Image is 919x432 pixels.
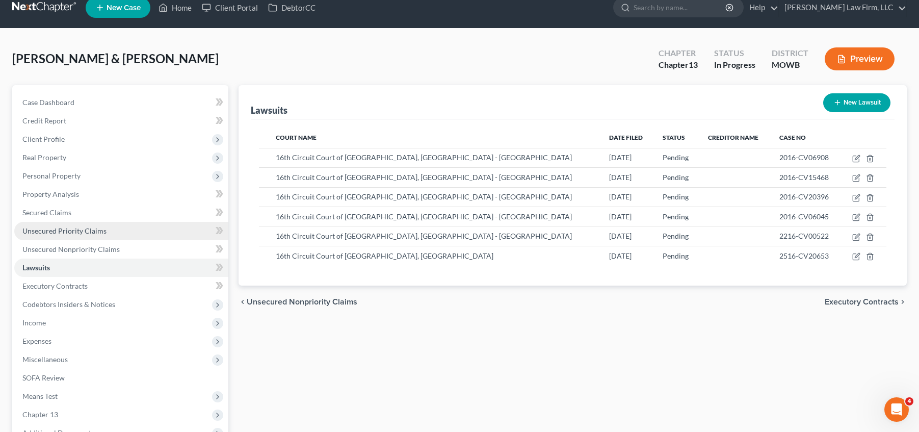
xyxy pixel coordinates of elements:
a: Secured Claims [14,204,228,222]
div: Status [714,47,755,59]
span: Executory Contracts [22,282,88,290]
iframe: Intercom live chat [884,397,909,422]
span: Pending [663,173,689,182]
span: [DATE] [609,232,632,240]
span: 16th Circuit Court of [GEOGRAPHIC_DATA], [GEOGRAPHIC_DATA] - [GEOGRAPHIC_DATA] [276,232,572,240]
span: 2016-CV06908 [779,153,829,162]
a: Property Analysis [14,185,228,204]
span: Means Test [22,392,58,400]
button: Executory Contracts chevron_right [825,298,907,306]
span: 13 [689,60,698,69]
div: In Progress [714,59,755,71]
button: chevron_left Unsecured Nonpriority Claims [239,298,357,306]
div: MOWB [772,59,808,71]
span: Real Property [22,153,66,162]
i: chevron_left [239,298,247,306]
a: Executory Contracts [14,277,228,295]
span: 16th Circuit Court of [GEOGRAPHIC_DATA], [GEOGRAPHIC_DATA] - [GEOGRAPHIC_DATA] [276,173,572,182]
span: 16th Circuit Court of [GEOGRAPHIC_DATA], [GEOGRAPHIC_DATA] [276,251,493,260]
div: Lawsuits [251,104,287,116]
span: 16th Circuit Court of [GEOGRAPHIC_DATA], [GEOGRAPHIC_DATA] - [GEOGRAPHIC_DATA] [276,192,572,201]
span: [DATE] [609,251,632,260]
span: Case Dashboard [22,98,74,107]
span: Pending [663,232,689,240]
span: Income [22,318,46,327]
span: Status [663,134,685,141]
span: Executory Contracts [825,298,899,306]
a: SOFA Review [14,369,228,387]
span: New Case [107,4,141,12]
a: Case Dashboard [14,93,228,112]
span: 2016-CV15468 [779,173,829,182]
span: Pending [663,251,689,260]
span: Codebtors Insiders & Notices [22,300,115,309]
span: Secured Claims [22,208,71,217]
span: [DATE] [609,192,632,201]
span: 2016-CV20396 [779,192,829,201]
span: Pending [663,212,689,221]
span: Credit Report [22,116,66,125]
span: 2516-CV20653 [779,251,829,260]
span: 4 [905,397,913,405]
i: chevron_right [899,298,907,306]
span: Court Name [276,134,317,141]
span: Creditor Name [708,134,758,141]
span: [PERSON_NAME] & [PERSON_NAME] [12,51,219,66]
span: 2016-CV06045 [779,212,829,221]
span: Case No [779,134,806,141]
span: Unsecured Priority Claims [22,226,107,235]
div: Chapter [659,47,698,59]
a: Unsecured Priority Claims [14,222,228,240]
span: Client Profile [22,135,65,143]
div: Chapter [659,59,698,71]
span: Personal Property [22,171,81,180]
span: 2216-CV00522 [779,232,829,240]
span: Unsecured Nonpriority Claims [247,298,357,306]
span: Expenses [22,337,51,345]
button: New Lawsuit [823,93,890,112]
a: Unsecured Nonpriority Claims [14,240,228,259]
span: Pending [663,153,689,162]
span: Miscellaneous [22,355,68,364]
span: [DATE] [609,153,632,162]
span: [DATE] [609,212,632,221]
span: Unsecured Nonpriority Claims [22,245,120,253]
a: Credit Report [14,112,228,130]
span: Chapter 13 [22,410,58,419]
span: 16th Circuit Court of [GEOGRAPHIC_DATA], [GEOGRAPHIC_DATA] - [GEOGRAPHIC_DATA] [276,212,572,221]
div: District [772,47,808,59]
span: Property Analysis [22,190,79,198]
span: Date Filed [609,134,643,141]
a: Lawsuits [14,259,228,277]
span: [DATE] [609,173,632,182]
span: 16th Circuit Court of [GEOGRAPHIC_DATA], [GEOGRAPHIC_DATA] - [GEOGRAPHIC_DATA] [276,153,572,162]
span: Lawsuits [22,263,50,272]
button: Preview [825,47,895,70]
span: Pending [663,192,689,201]
span: SOFA Review [22,373,65,382]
